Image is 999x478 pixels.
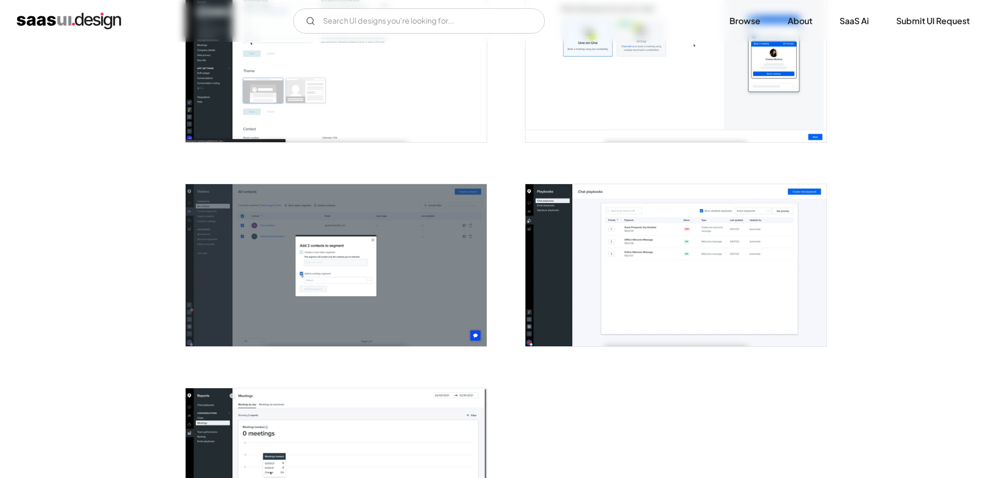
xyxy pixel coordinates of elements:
img: 6024a5e89b20ac8d5ea8b848_Drift%20chat%20playbook.jpg [525,184,826,346]
a: SaaS Ai [827,9,882,33]
img: 6024a5e7064aaccd56a33f4b_Drift%20Add%20contact%20to%20segment.jpg [186,184,487,346]
a: Submit UI Request [884,9,982,33]
a: About [775,9,825,33]
input: Search UI designs you're looking for... [293,8,545,34]
a: Browse [717,9,773,33]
